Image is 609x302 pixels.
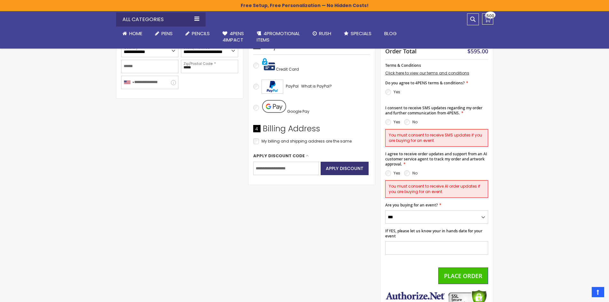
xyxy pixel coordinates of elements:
[592,287,604,297] a: Top
[385,46,417,55] strong: Order Total
[276,66,299,72] span: Credit Card
[487,13,494,19] span: 500
[262,58,275,71] img: Pay with credit card
[262,80,283,94] img: Acceptance Mark
[444,272,482,280] span: Place Order
[116,12,206,27] div: All Categories
[179,27,216,41] a: Pencils
[253,123,370,137] div: Billing Address
[216,27,250,47] a: 4Pens4impact
[262,138,352,144] span: My billing and shipping address are the same
[262,100,286,113] img: Pay with Google Pay
[338,27,378,41] a: Specials
[385,151,487,167] span: I agree to receive order updates and support from an AI customer service agent to track my order ...
[223,30,244,43] span: 4Pens 4impact
[438,267,488,284] button: Place Order
[326,165,363,172] span: Apply Discount
[121,76,136,89] div: United States: +1
[385,63,421,68] span: Terms & Conditions
[116,27,149,41] a: Home
[385,105,482,116] span: I consent to receive SMS updates regarding my order and further communication from 4PENS.
[467,47,488,55] span: $595.00
[394,170,400,176] label: Yes
[482,13,493,25] a: 500
[385,80,465,86] span: Do you agree to 4PENS terms & conditions?
[394,89,400,95] label: Yes
[351,30,371,37] span: Specials
[321,162,369,175] button: Apply Discount
[250,27,306,47] a: 4PROMOTIONALITEMS
[306,27,338,41] a: Rush
[301,82,332,90] a: What is PayPal?
[385,129,488,146] div: You must consent to receive SMS updates if you are buying for an event.
[286,83,299,89] span: PayPal
[412,170,418,176] label: No
[385,180,488,197] div: You must consent to receive AI order updates if you are buying for an event.
[129,30,142,37] span: Home
[384,30,397,37] span: Blog
[301,83,332,89] span: What is PayPal?
[257,30,300,43] span: 4PROMOTIONAL ITEMS
[412,119,418,125] label: No
[253,153,305,159] span: Apply Discount Code
[149,27,179,41] a: Pens
[385,228,482,239] span: If YES, please let us know your in hands date for your event
[378,27,403,41] a: Blog
[394,119,400,125] label: Yes
[161,30,173,37] span: Pens
[385,70,469,76] a: Click here to view our terms and conditions
[385,202,438,208] span: Are you buying for an event?
[287,109,309,114] span: Google Pay
[319,30,331,37] span: Rush
[192,30,210,37] span: Pencils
